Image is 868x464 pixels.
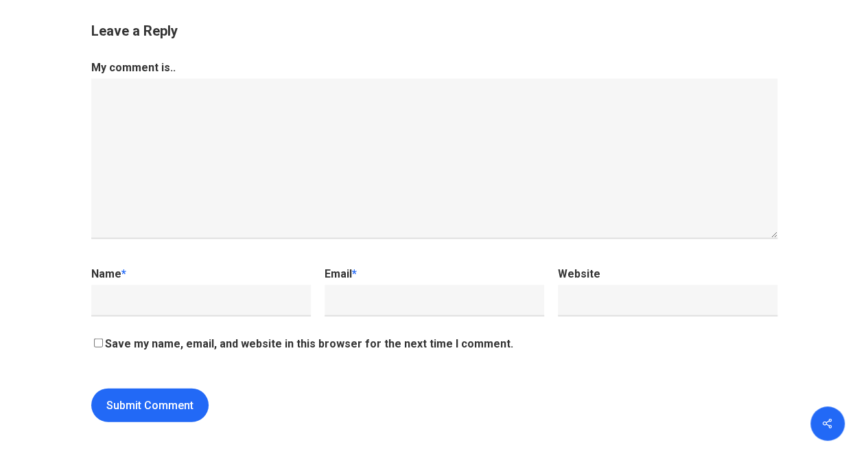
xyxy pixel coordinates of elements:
h3: Leave a Reply [91,22,777,40]
input: Submit Comment [91,389,209,422]
label: Name [91,267,126,280]
label: Website [558,267,600,280]
label: My comment is.. [91,61,176,74]
label: Email [325,267,357,280]
label: Save my name, email, and website in this browser for the next time I comment. [105,337,513,350]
